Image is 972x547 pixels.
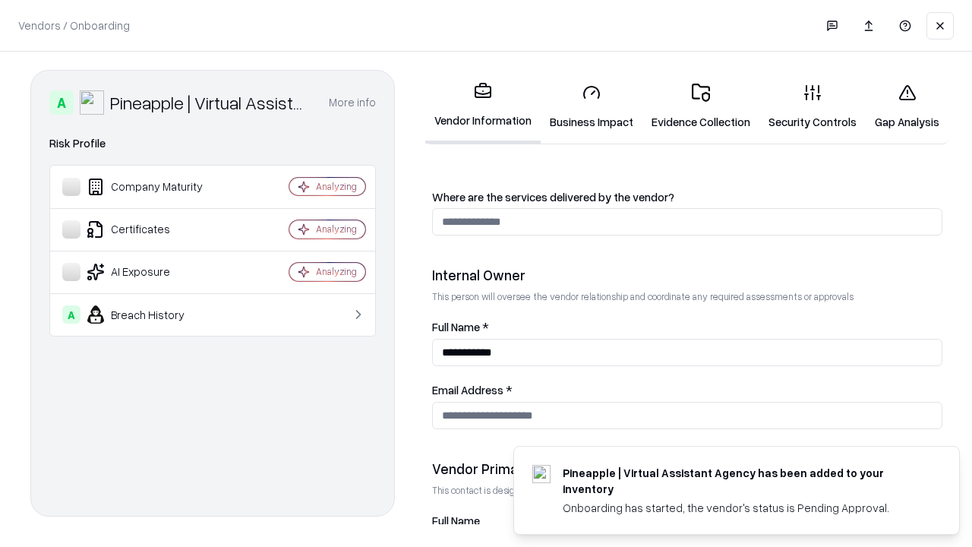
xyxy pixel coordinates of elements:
a: Security Controls [759,71,866,142]
img: Pineapple | Virtual Assistant Agency [80,90,104,115]
img: trypineapple.com [532,465,551,483]
div: A [62,305,80,324]
div: A [49,90,74,115]
div: AI Exposure [62,263,244,281]
div: Onboarding has started, the vendor's status is Pending Approval. [563,500,923,516]
div: Pineapple | Virtual Assistant Agency [110,90,311,115]
div: Analyzing [316,180,357,193]
div: Analyzing [316,265,357,278]
p: This contact is designated to receive the assessment request from Shift [432,484,942,497]
div: Analyzing [316,223,357,236]
div: Breach History [62,305,244,324]
button: More info [329,89,376,116]
a: Vendor Information [425,70,541,144]
div: Company Maturity [62,178,244,196]
div: Risk Profile [49,134,376,153]
a: Gap Analysis [866,71,948,142]
a: Business Impact [541,71,642,142]
a: Evidence Collection [642,71,759,142]
div: Certificates [62,220,244,239]
label: Email Address * [432,384,942,396]
div: Internal Owner [432,266,942,284]
p: Vendors / Onboarding [18,17,130,33]
label: Full Name [432,515,942,526]
div: Vendor Primary Contact [432,460,942,478]
label: Full Name * [432,321,942,333]
p: This person will oversee the vendor relationship and coordinate any required assessments or appro... [432,290,942,303]
label: Where are the services delivered by the vendor? [432,191,942,203]
div: Pineapple | Virtual Assistant Agency has been added to your inventory [563,465,923,497]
